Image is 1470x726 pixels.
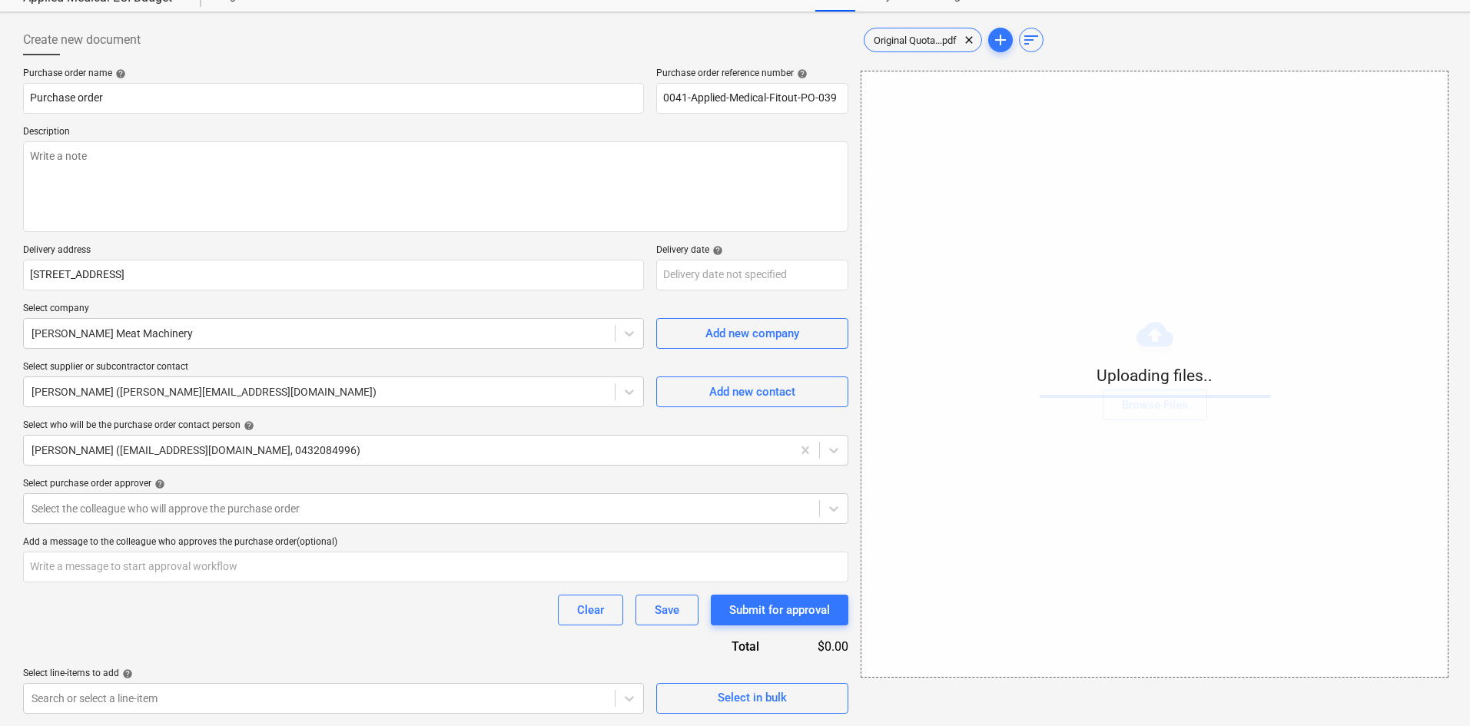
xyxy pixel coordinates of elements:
span: sort [1022,31,1040,49]
div: Select line-items to add [23,668,644,680]
button: Select in bulk [656,683,848,714]
span: help [794,68,808,79]
div: Total [649,638,784,655]
span: Original Quota...pdf [864,35,966,46]
div: Save [655,600,679,620]
div: Select purchase order approver [23,478,848,490]
span: clear [960,31,978,49]
span: help [119,668,133,679]
span: add [991,31,1010,49]
div: Uploading files..Browse Files [861,71,1448,678]
button: Save [635,595,698,625]
div: Purchase order reference number [656,68,848,80]
div: Select who will be the purchase order contact person [23,419,848,432]
input: Delivery address [23,260,644,290]
p: Description [23,126,848,141]
p: Select supplier or subcontractor contact [23,361,644,376]
p: Delivery address [23,244,644,260]
input: Delivery date not specified [656,260,848,290]
span: Create new document [23,31,141,49]
div: Select in bulk [718,688,787,708]
input: Write a message to start approval workflow [23,552,848,582]
iframe: Chat Widget [1393,652,1470,726]
div: Delivery date [656,244,848,257]
div: Submit for approval [729,600,830,620]
button: Submit for approval [711,595,848,625]
button: Clear [558,595,623,625]
div: Purchase order name [23,68,644,80]
p: Select company [23,303,644,318]
span: help [241,420,254,431]
div: Add new company [705,323,799,343]
button: Add new company [656,318,848,349]
span: help [151,479,165,489]
input: Order number [656,83,848,114]
div: Clear [577,600,604,620]
div: Original Quota...pdf [864,28,982,52]
p: Uploading files.. [1040,366,1270,387]
div: Add a message to the colleague who approves the purchase order (optional) [23,536,848,549]
div: Add new contact [709,382,795,402]
span: help [709,245,723,256]
input: Document name [23,83,644,114]
span: help [112,68,126,79]
div: $0.00 [784,638,848,655]
button: Add new contact [656,376,848,407]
